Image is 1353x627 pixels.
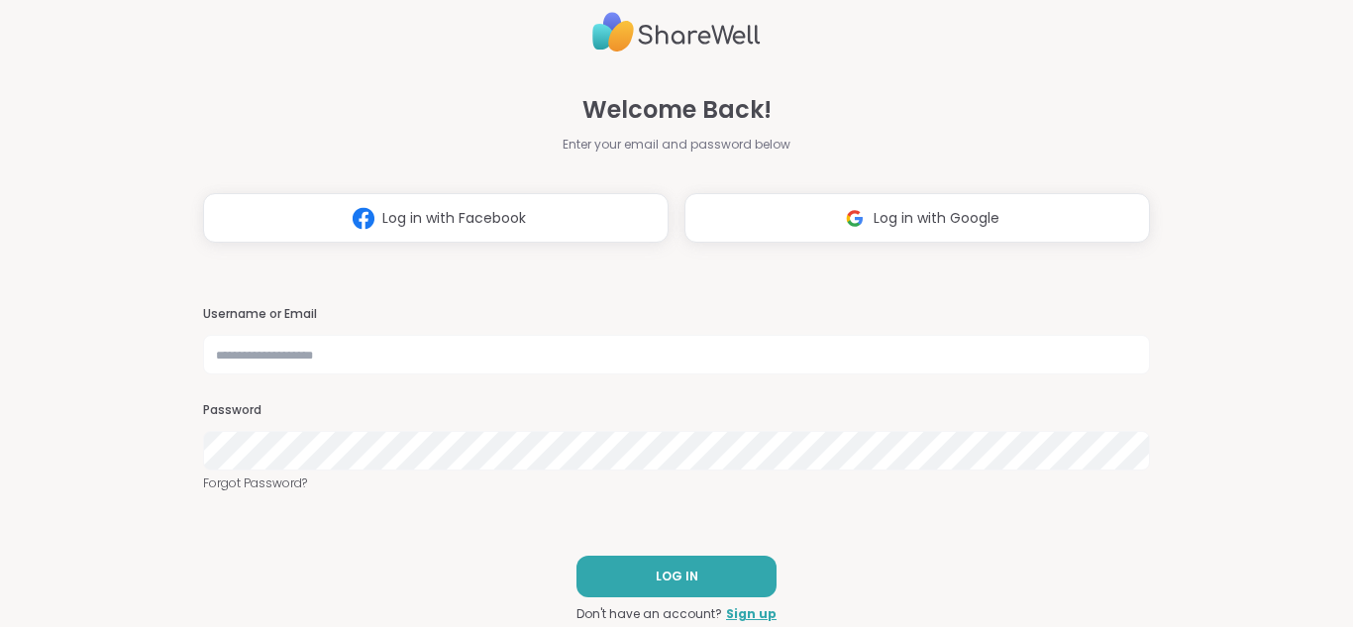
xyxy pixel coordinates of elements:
[576,605,722,623] span: Don't have an account?
[726,605,777,623] a: Sign up
[836,200,874,237] img: ShareWell Logomark
[345,200,382,237] img: ShareWell Logomark
[563,136,790,154] span: Enter your email and password below
[203,402,1150,419] h3: Password
[656,568,698,585] span: LOG IN
[203,474,1150,492] a: Forgot Password?
[203,193,669,243] button: Log in with Facebook
[874,208,999,229] span: Log in with Google
[203,306,1150,323] h3: Username or Email
[592,4,761,60] img: ShareWell Logo
[382,208,526,229] span: Log in with Facebook
[576,556,777,597] button: LOG IN
[582,92,772,128] span: Welcome Back!
[684,193,1150,243] button: Log in with Google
